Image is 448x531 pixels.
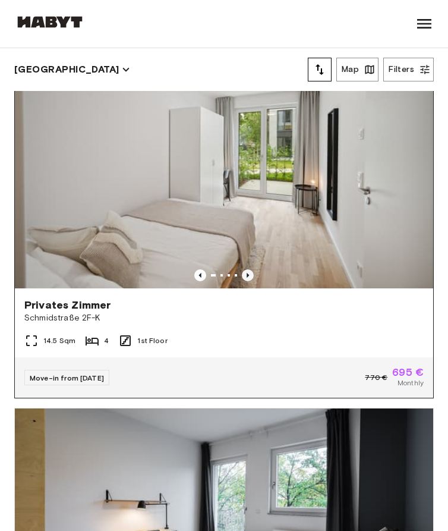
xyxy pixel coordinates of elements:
[14,61,130,78] button: [GEOGRAPHIC_DATA]
[137,335,167,346] span: 1st Floor
[30,373,104,382] span: Move-in from [DATE]
[194,269,206,281] button: Previous image
[392,367,424,378] span: 695 €
[14,16,86,28] img: Habyt
[24,312,424,324] span: Schmidstraße 2F-K
[242,269,254,281] button: Previous image
[383,58,434,81] button: Filters
[104,335,109,346] span: 4
[15,9,433,288] img: Marketing picture of unit DE-01-260-053-04
[14,8,434,398] a: Marketing picture of unit DE-01-260-053-04Previous imagePrevious imagePrivates ZimmerSchmidstraße...
[365,372,387,383] span: 770 €
[43,335,75,346] span: 14.5 Sqm
[24,298,111,312] span: Privates Zimmer
[397,378,424,388] span: Monthly
[336,58,378,81] button: Map
[308,58,332,81] button: tune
